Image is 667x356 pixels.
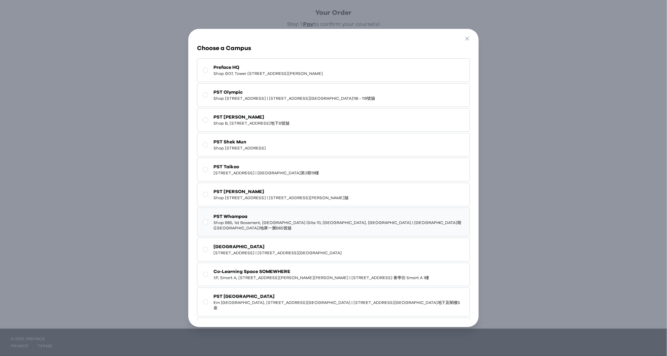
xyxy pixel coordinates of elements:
[213,145,266,151] span: Shop [STREET_ADDRESS]
[213,121,289,126] span: Shop B, [STREET_ADDRESS]地下B號舖
[213,164,319,170] span: PST Taikoo
[213,250,342,256] span: [STREET_ADDRESS] | [STREET_ADDRESS][GEOGRAPHIC_DATA]
[197,183,470,206] button: PST [PERSON_NAME]Shop [STREET_ADDRESS] | [STREET_ADDRESS][PERSON_NAME]舖
[197,287,470,316] button: PST [GEOGRAPHIC_DATA]Em [GEOGRAPHIC_DATA], [STREET_ADDRESS][GEOGRAPHIC_DATA] | [STREET_ADDRESS][G...
[213,64,323,71] span: Preface HQ
[213,220,464,231] span: Shop B65, 1st Basement, [GEOGRAPHIC_DATA] (Site 11), [GEOGRAPHIC_DATA], [GEOGRAPHIC_DATA] | [GEOG...
[213,275,429,280] span: 1/F, Smart A, [STREET_ADDRESS][PERSON_NAME][PERSON_NAME] | [STREET_ADDRESS] 薈學坊 Smart A 1樓
[197,208,470,236] button: PST WhampoaShop B65, 1st Basement, [GEOGRAPHIC_DATA] (Site 11), [GEOGRAPHIC_DATA], [GEOGRAPHIC_DA...
[213,243,342,250] span: [GEOGRAPHIC_DATA]
[213,293,464,300] span: PST [GEOGRAPHIC_DATA]
[213,170,319,176] span: [STREET_ADDRESS] | [GEOGRAPHIC_DATA]第3期19樓
[197,158,470,181] button: PST Taikoo[STREET_ADDRESS] | [GEOGRAPHIC_DATA]第3期19樓
[213,300,464,311] span: Em [GEOGRAPHIC_DATA], [STREET_ADDRESS][GEOGRAPHIC_DATA] | [STREET_ADDRESS][GEOGRAPHIC_DATA]地下及閣樓S座
[197,238,470,261] button: [GEOGRAPHIC_DATA][STREET_ADDRESS] | [STREET_ADDRESS][GEOGRAPHIC_DATA]
[213,213,464,220] span: PST Whampoa
[197,58,470,82] button: Preface HQShop G07, Tower [STREET_ADDRESS][PERSON_NAME]
[213,89,375,96] span: PST Olympic
[197,318,470,341] button: PST Central
[197,133,470,157] button: PST Shek MunShop [STREET_ADDRESS]
[197,263,470,286] button: Co-Learning Space SOMEWHERE1/F, Smart A, [STREET_ADDRESS][PERSON_NAME][PERSON_NAME] | [STREET_ADD...
[213,268,429,275] span: Co-Learning Space SOMEWHERE
[213,188,348,195] span: PST [PERSON_NAME]
[213,139,266,145] span: PST Shek Mun
[213,195,348,201] span: Shop [STREET_ADDRESS] | [STREET_ADDRESS][PERSON_NAME]舖
[197,108,470,132] button: PST [PERSON_NAME]Shop B, [STREET_ADDRESS]地下B號舖
[213,71,323,76] span: Shop G07, Tower [STREET_ADDRESS][PERSON_NAME]
[213,114,289,121] span: PST [PERSON_NAME]
[197,83,470,107] button: PST OlympicShop [STREET_ADDRESS] | [STREET_ADDRESS][GEOGRAPHIC_DATA]118 - 119號舖
[197,44,470,53] h3: Choose a Campus
[213,96,375,101] span: Shop [STREET_ADDRESS] | [STREET_ADDRESS][GEOGRAPHIC_DATA]118 - 119號舖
